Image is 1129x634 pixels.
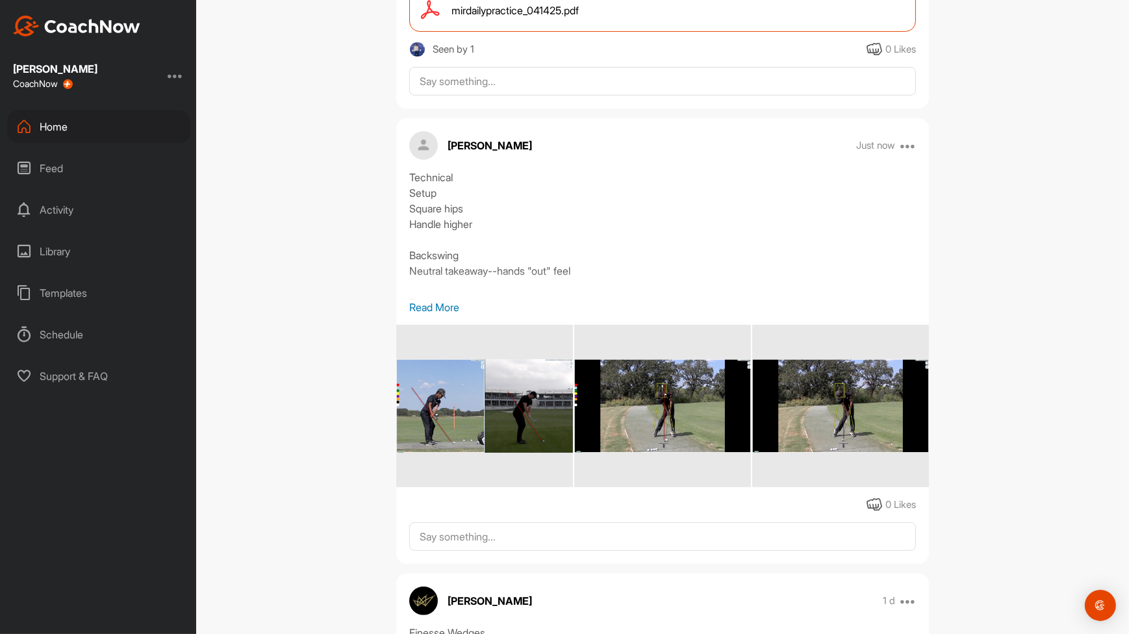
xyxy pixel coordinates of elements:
[885,42,916,57] div: 0 Likes
[7,360,190,392] div: Support & FAQ
[433,42,474,58] div: Seen by 1
[752,359,929,453] img: media
[7,318,190,351] div: Schedule
[13,64,97,74] div: [PERSON_NAME]
[13,16,140,36] img: CoachNow
[574,359,751,453] img: media
[13,79,73,89] div: CoachNow
[451,3,579,18] span: mirdailypractice_041425.pdf
[7,152,190,184] div: Feed
[409,587,438,615] img: avatar
[448,138,532,153] p: [PERSON_NAME]
[409,299,916,315] p: Read More
[448,593,532,609] p: [PERSON_NAME]
[885,498,916,513] div: 0 Likes
[7,277,190,309] div: Templates
[409,42,425,58] img: square_1f151bb7042521efc616797e703ca91b.jpg
[7,194,190,226] div: Activity
[883,594,896,607] p: 1 d
[1085,590,1116,621] div: Open Intercom Messenger
[857,139,896,152] p: Just now
[409,170,916,299] div: Technical Setup Square hips Handle higher Backswing Neutral takeaway--hands "out" feel Downswing ...
[7,110,190,143] div: Home
[409,131,438,160] img: avatar
[396,359,573,453] img: media
[7,235,190,268] div: Library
